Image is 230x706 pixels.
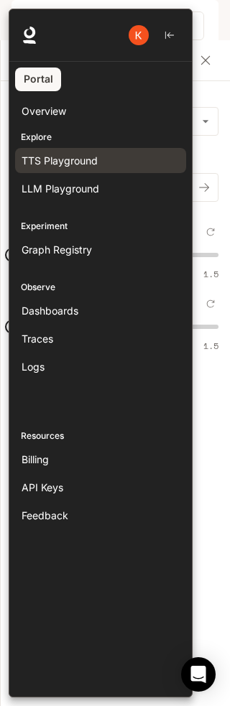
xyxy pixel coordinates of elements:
[22,103,66,119] span: Overview
[15,148,186,173] a: TTS Playground
[15,298,186,323] a: Dashboards
[9,220,192,233] p: Experiment
[22,331,53,346] span: Traces
[129,25,149,45] img: User avatar
[15,98,186,124] a: Overview
[124,21,153,50] button: User avatar
[181,657,216,692] div: Open Intercom Messenger
[15,326,186,351] a: Traces
[22,303,78,318] span: Dashboards
[22,181,99,196] span: LLM Playground
[9,281,192,294] p: Observe
[9,131,192,144] p: Explore
[22,153,98,168] span: TTS Playground
[22,242,92,257] span: Graph Registry
[15,237,186,262] a: Graph Registry
[15,176,186,201] a: LLM Playground
[15,68,61,91] a: Portal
